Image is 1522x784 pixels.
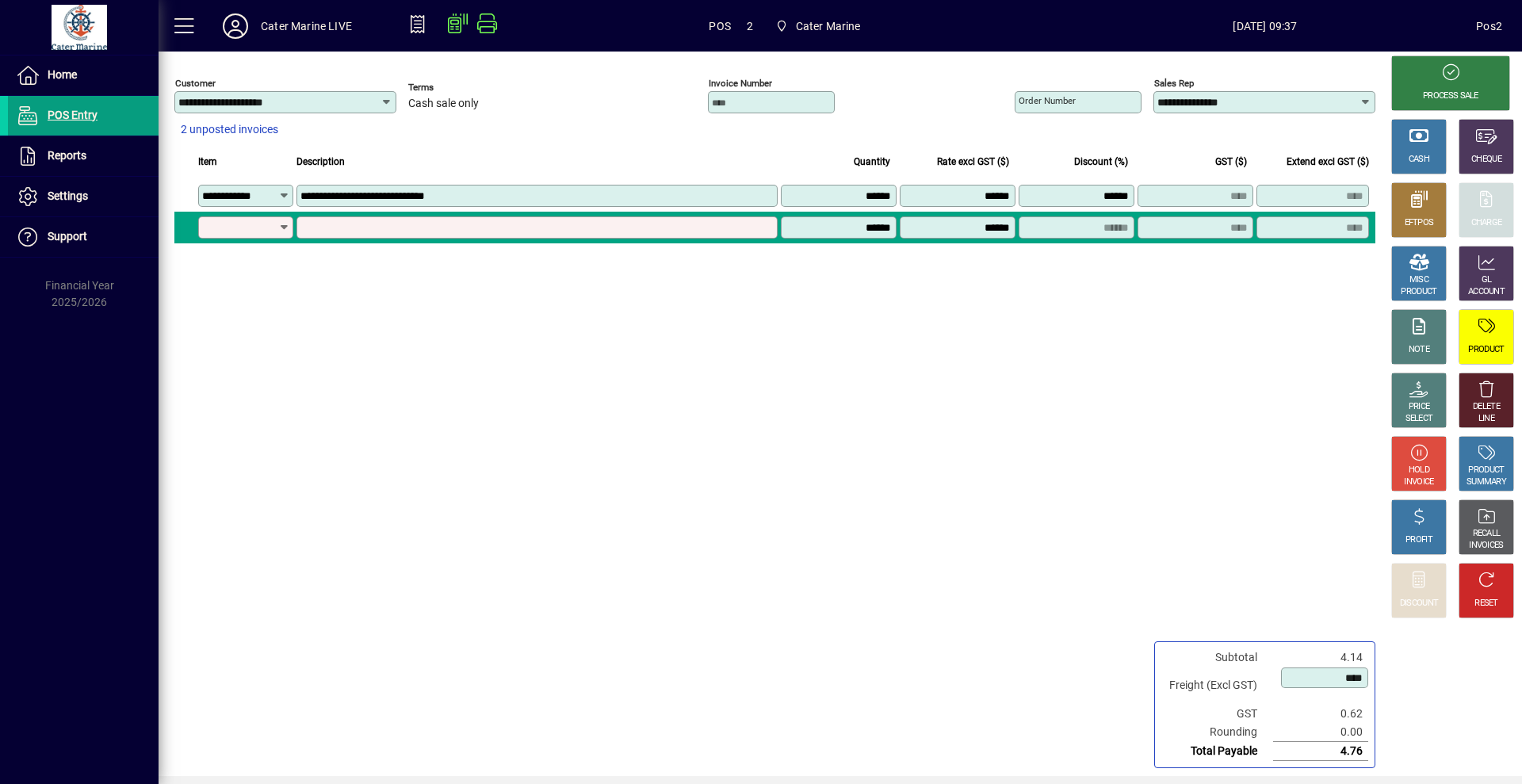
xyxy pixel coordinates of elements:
[1405,413,1433,425] div: SELECT
[1471,154,1501,166] div: CHEQUE
[796,13,861,39] span: Cater Marine
[8,177,159,216] a: Settings
[1473,401,1500,413] div: DELETE
[1409,465,1429,476] div: HOLD
[709,13,731,39] span: POS
[1482,274,1492,286] div: GL
[48,149,86,162] span: Reports
[1474,598,1498,610] div: RESET
[1469,540,1503,552] div: INVOICES
[1473,528,1501,540] div: RECALL
[1409,401,1430,413] div: PRICE
[408,98,479,110] span: Cash sale only
[1161,667,1273,705] td: Freight (Excl GST)
[1154,78,1194,89] mat-label: Sales rep
[1019,95,1076,106] mat-label: Order number
[296,153,345,170] span: Description
[747,13,753,39] span: 2
[1423,90,1478,102] div: PROCESS SALE
[261,13,352,39] div: Cater Marine LIVE
[1404,476,1433,488] div: INVOICE
[1273,648,1368,667] td: 4.14
[1161,705,1273,723] td: GST
[1401,286,1436,298] div: PRODUCT
[1161,648,1273,667] td: Subtotal
[48,68,77,81] span: Home
[1478,413,1494,425] div: LINE
[8,217,159,257] a: Support
[174,116,285,144] button: 2 unposted invoices
[198,153,217,170] span: Item
[181,121,278,138] span: 2 unposted invoices
[1054,13,1477,39] span: [DATE] 09:37
[769,12,867,40] span: Cater Marine
[1471,217,1502,229] div: CHARGE
[1074,153,1128,170] span: Discount (%)
[1409,154,1429,166] div: CASH
[1409,344,1429,356] div: NOTE
[1467,476,1506,488] div: SUMMARY
[1468,286,1505,298] div: ACCOUNT
[48,109,98,121] span: POS Entry
[937,153,1009,170] span: Rate excl GST ($)
[1215,153,1247,170] span: GST ($)
[48,189,88,202] span: Settings
[48,230,87,243] span: Support
[1273,742,1368,761] td: 4.76
[1405,217,1434,229] div: EFTPOS
[1161,742,1273,761] td: Total Payable
[408,82,503,93] span: Terms
[1468,344,1504,356] div: PRODUCT
[1287,153,1369,170] span: Extend excl GST ($)
[8,55,159,95] a: Home
[8,136,159,176] a: Reports
[1400,598,1438,610] div: DISCOUNT
[1273,705,1368,723] td: 0.62
[854,153,890,170] span: Quantity
[210,12,261,40] button: Profile
[1409,274,1428,286] div: MISC
[1161,723,1273,742] td: Rounding
[1405,534,1432,546] div: PROFIT
[1468,465,1504,476] div: PRODUCT
[175,78,216,89] mat-label: Customer
[1476,13,1502,39] div: Pos2
[709,78,772,89] mat-label: Invoice number
[1273,723,1368,742] td: 0.00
